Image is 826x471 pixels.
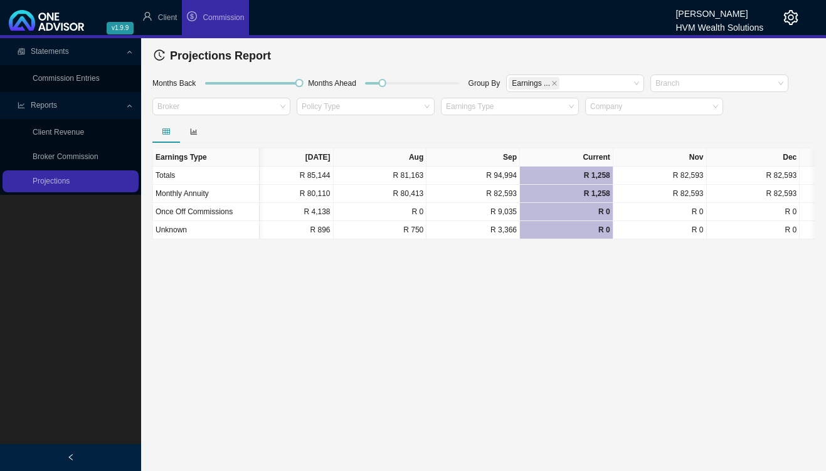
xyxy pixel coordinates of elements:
td: R 1,258 [520,185,613,203]
span: Projections Report [170,49,271,62]
td: R 80,413 [334,185,427,203]
td: R 94,994 [426,167,520,185]
span: close [551,80,558,86]
td: Totals [153,167,260,185]
div: HVM Wealth Solutions [675,17,763,31]
td: R 81,163 [334,167,427,185]
td: R 1,258 [520,167,613,185]
td: R 0 [707,203,800,221]
th: Current [520,148,613,167]
span: user [142,11,152,21]
th: Earnings Type [153,148,260,167]
th: Nov [613,148,707,167]
span: dollar [187,11,197,21]
td: R 0 [613,221,707,239]
div: Group By [465,77,504,95]
td: R 82,593 [426,185,520,203]
span: reconciliation [18,48,25,55]
span: Client [158,13,177,22]
span: Earnings ... [512,78,550,89]
td: R 0 [334,203,427,221]
td: R 82,593 [613,185,707,203]
td: R 0 [520,203,613,221]
td: Once Off Commissions [153,203,260,221]
span: v1.9.9 [107,22,134,34]
div: [PERSON_NAME] [675,3,763,17]
th: Aug [334,148,427,167]
span: left [67,453,75,461]
td: R 82,593 [613,167,707,185]
th: Sep [426,148,520,167]
th: Dec [707,148,800,167]
a: Client Revenue [33,128,84,137]
a: Projections [33,177,70,185]
a: Commission Entries [33,74,100,83]
span: history [154,49,165,61]
td: R 0 [707,221,800,239]
td: R 9,035 [426,203,520,221]
td: R 750 [334,221,427,239]
td: R 896 [240,221,334,239]
td: R 82,593 [707,167,800,185]
a: Broker Commission [33,152,98,161]
td: R 3,366 [426,221,520,239]
td: R 85,144 [240,167,334,185]
span: Statements [31,47,69,56]
div: Months Ahead [305,77,359,95]
span: bar-chart [190,128,198,135]
td: Unknown [153,221,260,239]
td: R 0 [520,221,613,239]
span: line-chart [18,101,25,109]
span: setting [783,10,798,25]
td: R 4,138 [240,203,334,221]
img: 2df55531c6924b55f21c4cf5d4484680-logo-light.svg [9,10,84,31]
th: [DATE] [240,148,334,167]
td: Monthly Annuity [153,185,260,203]
div: Months Back [149,77,199,95]
span: Reports [31,101,57,110]
td: R 0 [613,203,707,221]
td: R 82,593 [707,185,800,203]
span: Commission [203,13,244,22]
span: Earnings Type [509,77,559,90]
span: table [162,128,170,135]
td: R 80,110 [240,185,334,203]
